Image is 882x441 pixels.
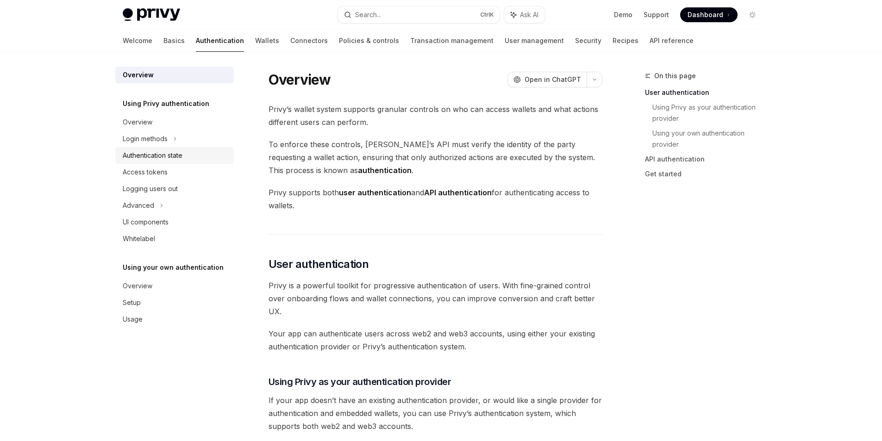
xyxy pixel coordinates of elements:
[358,166,412,175] strong: authentication
[520,10,538,19] span: Ask AI
[339,188,411,197] strong: user authentication
[645,152,767,167] a: API authentication
[269,394,602,433] span: If your app doesn’t have an existing authentication provider, or would like a single provider for...
[269,71,331,88] h1: Overview
[196,30,244,52] a: Authentication
[290,30,328,52] a: Connectors
[505,30,564,52] a: User management
[504,6,545,23] button: Ask AI
[115,164,234,180] a: Access tokens
[123,314,143,325] div: Usage
[652,100,767,126] a: Using Privy as your authentication provider
[123,233,155,244] div: Whitelabel
[123,8,180,21] img: light logo
[115,230,234,247] a: Whitelabel
[424,188,492,197] strong: API authentication
[410,30,494,52] a: Transaction management
[255,30,279,52] a: Wallets
[680,7,738,22] a: Dashboard
[650,30,694,52] a: API reference
[115,114,234,130] a: Overview
[269,327,602,353] span: Your app can authenticate users across web2 and web3 accounts, using either your existing authent...
[645,167,767,181] a: Get started
[115,278,234,294] a: Overview
[269,375,451,388] span: Using Privy as your authentication provider
[115,311,234,328] a: Usage
[745,7,760,22] button: Toggle dark mode
[123,133,168,144] div: Login methods
[269,138,602,177] span: To enforce these controls, [PERSON_NAME]’s API must verify the identity of the party requesting a...
[507,72,587,87] button: Open in ChatGPT
[575,30,601,52] a: Security
[123,150,182,161] div: Authentication state
[115,147,234,164] a: Authentication state
[123,262,224,273] h5: Using your own authentication
[269,257,369,272] span: User authentication
[123,69,154,81] div: Overview
[123,297,141,308] div: Setup
[338,6,500,23] button: Search...CtrlK
[115,67,234,83] a: Overview
[115,180,234,197] a: Logging users out
[613,30,638,52] a: Recipes
[480,11,494,19] span: Ctrl K
[269,186,602,212] span: Privy supports both and for authenticating access to wallets.
[115,214,234,230] a: UI components
[614,10,632,19] a: Demo
[339,30,399,52] a: Policies & controls
[123,200,154,211] div: Advanced
[652,126,767,152] a: Using your own authentication provider
[654,70,696,81] span: On this page
[269,279,602,318] span: Privy is a powerful toolkit for progressive authentication of users. With fine-grained control ov...
[163,30,185,52] a: Basics
[123,280,152,292] div: Overview
[123,117,152,128] div: Overview
[123,98,209,109] h5: Using Privy authentication
[123,167,168,178] div: Access tokens
[688,10,723,19] span: Dashboard
[123,183,178,194] div: Logging users out
[123,217,169,228] div: UI components
[355,9,381,20] div: Search...
[645,85,767,100] a: User authentication
[525,75,581,84] span: Open in ChatGPT
[269,103,602,129] span: Privy’s wallet system supports granular controls on who can access wallets and what actions diffe...
[115,294,234,311] a: Setup
[644,10,669,19] a: Support
[123,30,152,52] a: Welcome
